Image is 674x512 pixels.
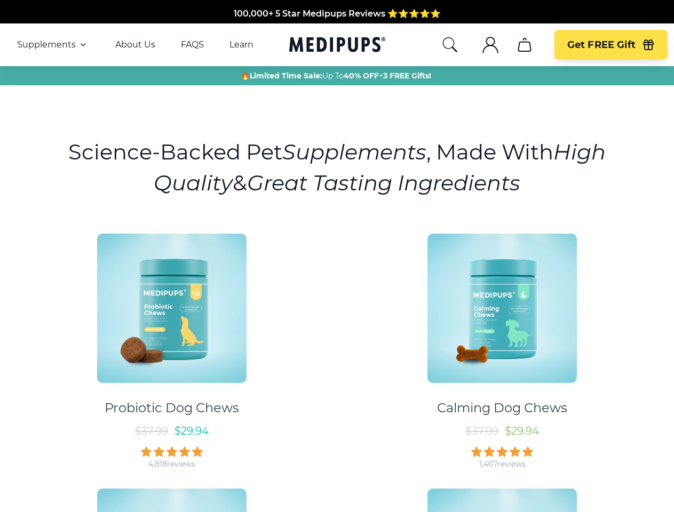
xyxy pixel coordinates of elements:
[11,224,332,469] a: Probiotic Dog Chews - MedipupsProbiotic Dog Chews$37.99$29.944,818reviews
[97,234,247,383] img: Probiotic Dog Chews - Medipups
[67,137,607,198] h1: Science-Backed Pet , Made With &
[342,224,663,469] a: Calming Dog Chews - MedipupsCalming Dog Chews$37.99$29.941,467reviews
[135,425,168,437] span: $ 37.99
[229,39,253,50] a: Learn
[105,400,239,416] div: Probiotic Dog Chews
[567,39,636,51] span: Get FREE Gift
[241,70,431,81] span: 🔥 Up To +
[554,30,668,60] button: Get FREE Gift
[181,39,204,50] a: FAQS
[175,425,209,437] span: $ 29.94
[115,39,155,50] a: About Us
[441,36,458,53] button: search
[479,459,526,469] div: 1,467 reviews
[148,459,195,469] div: 4,818 reviews
[505,425,539,437] span: $ 29.94
[437,400,567,416] div: Calming Dog Chews
[282,139,426,165] i: Supplements
[289,35,385,57] a: Medipups
[465,425,498,437] span: $ 37.99
[234,9,441,19] span: 100,000+ 5 Star Medipups Reviews ⭐️⭐️⭐️⭐️⭐️
[247,170,520,196] i: Great Tasting Ingredients
[427,234,577,383] img: Calming Dog Chews - Medipups
[17,38,90,51] button: Supplements
[17,39,76,50] span: Supplements
[512,32,537,58] button: cart
[478,32,503,58] button: account
[160,21,514,31] span: Made In The [GEOGRAPHIC_DATA] from domestic & globally sourced ingredients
